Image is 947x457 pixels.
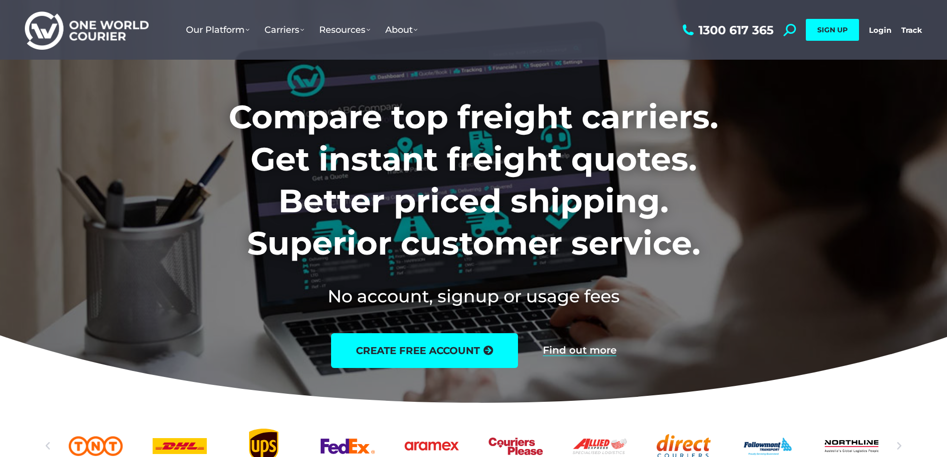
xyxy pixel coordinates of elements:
span: About [385,24,418,35]
a: Track [901,25,922,35]
a: 1300 617 365 [680,24,774,36]
a: Our Platform [178,14,257,45]
span: Resources [319,24,370,35]
a: Resources [312,14,378,45]
img: One World Courier [25,10,149,50]
h1: Compare top freight carriers. Get instant freight quotes. Better priced shipping. Superior custom... [163,96,784,264]
h2: No account, signup or usage fees [163,284,784,308]
a: About [378,14,425,45]
a: SIGN UP [806,19,859,41]
span: Carriers [264,24,304,35]
span: Our Platform [186,24,250,35]
a: create free account [331,333,518,368]
a: Find out more [543,345,616,356]
span: SIGN UP [817,25,848,34]
a: Carriers [257,14,312,45]
a: Login [869,25,891,35]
